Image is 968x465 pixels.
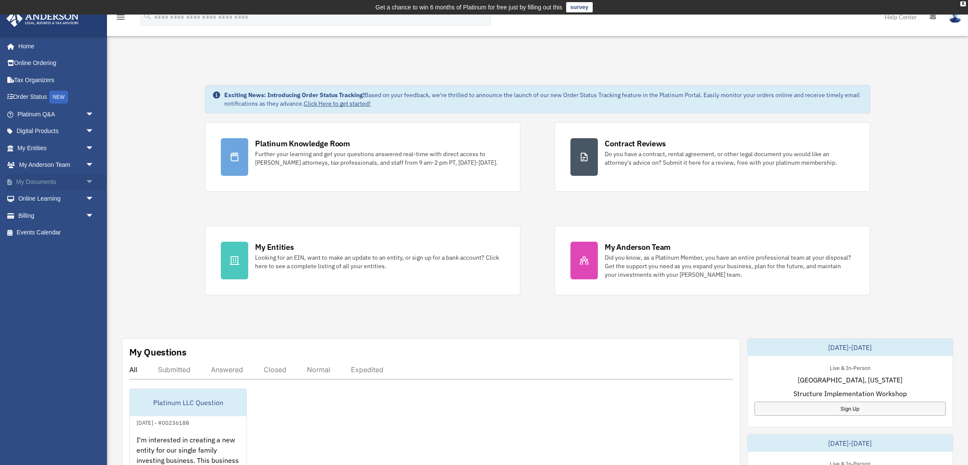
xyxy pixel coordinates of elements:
[86,207,103,225] span: arrow_drop_down
[116,15,126,22] a: menu
[6,55,107,72] a: Online Ordering
[566,2,593,12] a: survey
[605,242,671,252] div: My Anderson Team
[205,122,520,192] a: Platinum Knowledge Room Further your learning and get your questions answered real-time with dire...
[304,100,371,107] a: Click Here to get started!
[605,150,854,167] div: Do you have a contract, rental agreement, or other legal document you would like an attorney's ad...
[6,157,107,174] a: My Anderson Teamarrow_drop_down
[960,1,966,6] div: close
[375,2,562,12] div: Get a chance to win 6 months of Platinum for free just by filling out this
[143,12,152,21] i: search
[129,365,137,374] div: All
[605,138,666,149] div: Contract Reviews
[224,91,365,99] strong: Exciting News: Introducing Order Status Tracking!
[6,71,107,89] a: Tax Organizers
[86,190,103,208] span: arrow_drop_down
[6,89,107,106] a: Order StatusNEW
[798,375,903,385] span: [GEOGRAPHIC_DATA], [US_STATE]
[211,365,243,374] div: Answered
[130,418,196,426] div: [DATE] - #00236188
[49,91,68,104] div: NEW
[255,150,505,167] div: Further your learning and get your questions answered real-time with direct access to [PERSON_NAM...
[129,346,187,358] div: My Questions
[86,123,103,140] span: arrow_drop_down
[6,38,103,55] a: Home
[86,157,103,174] span: arrow_drop_down
[130,389,246,416] div: Platinum LLC Question
[86,106,103,123] span: arrow_drop_down
[6,207,107,224] a: Billingarrow_drop_down
[264,365,286,374] div: Closed
[224,91,863,108] div: Based on your feedback, we're thrilled to announce the launch of our new Order Status Tracking fe...
[255,138,350,149] div: Platinum Knowledge Room
[6,106,107,123] a: Platinum Q&Aarrow_drop_down
[823,363,877,372] div: Live & In-Person
[793,388,907,399] span: Structure Implementation Workshop
[86,173,103,191] span: arrow_drop_down
[605,253,854,279] div: Did you know, as a Platinum Member, you have an entire professional team at your disposal? Get th...
[351,365,383,374] div: Expedited
[748,339,953,356] div: [DATE]-[DATE]
[307,365,330,374] div: Normal
[158,365,190,374] div: Submitted
[6,224,107,241] a: Events Calendar
[255,253,505,270] div: Looking for an EIN, want to make an update to an entity, or sign up for a bank account? Click her...
[255,242,294,252] div: My Entities
[748,435,953,452] div: [DATE]-[DATE]
[949,11,962,23] img: User Pic
[205,226,520,295] a: My Entities Looking for an EIN, want to make an update to an entity, or sign up for a bank accoun...
[4,10,81,27] img: Anderson Advisors Platinum Portal
[6,139,107,157] a: My Entitiesarrow_drop_down
[6,190,107,207] a: Online Learningarrow_drop_down
[6,173,107,190] a: My Documentsarrow_drop_down
[86,139,103,157] span: arrow_drop_down
[6,123,107,140] a: Digital Productsarrow_drop_down
[754,402,946,416] a: Sign Up
[555,226,870,295] a: My Anderson Team Did you know, as a Platinum Member, you have an entire professional team at your...
[116,12,126,22] i: menu
[555,122,870,192] a: Contract Reviews Do you have a contract, rental agreement, or other legal document you would like...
